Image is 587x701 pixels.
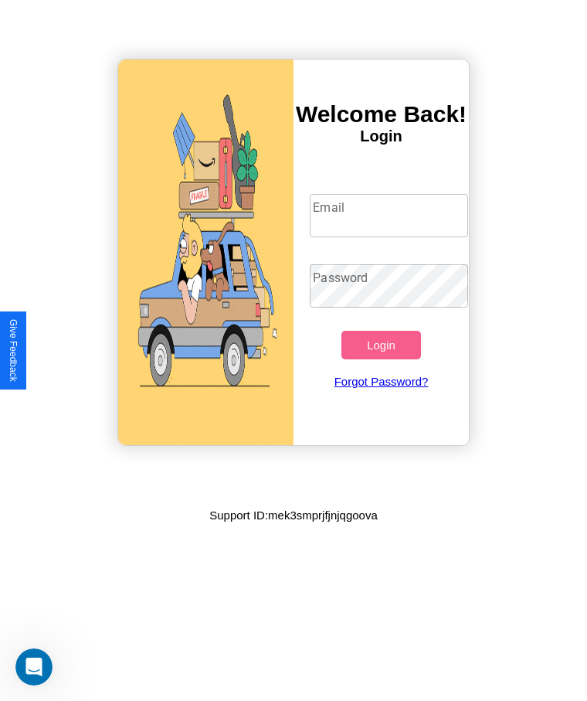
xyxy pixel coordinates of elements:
[293,101,469,128] h3: Welcome Back!
[302,359,460,403] a: Forgot Password?
[209,505,378,526] p: Support ID: mek3smprjfjnjqgoova
[293,128,469,145] h4: Login
[8,319,19,382] div: Give Feedback
[15,648,53,686] iframe: Intercom live chat
[341,331,420,359] button: Login
[118,60,293,445] img: gif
